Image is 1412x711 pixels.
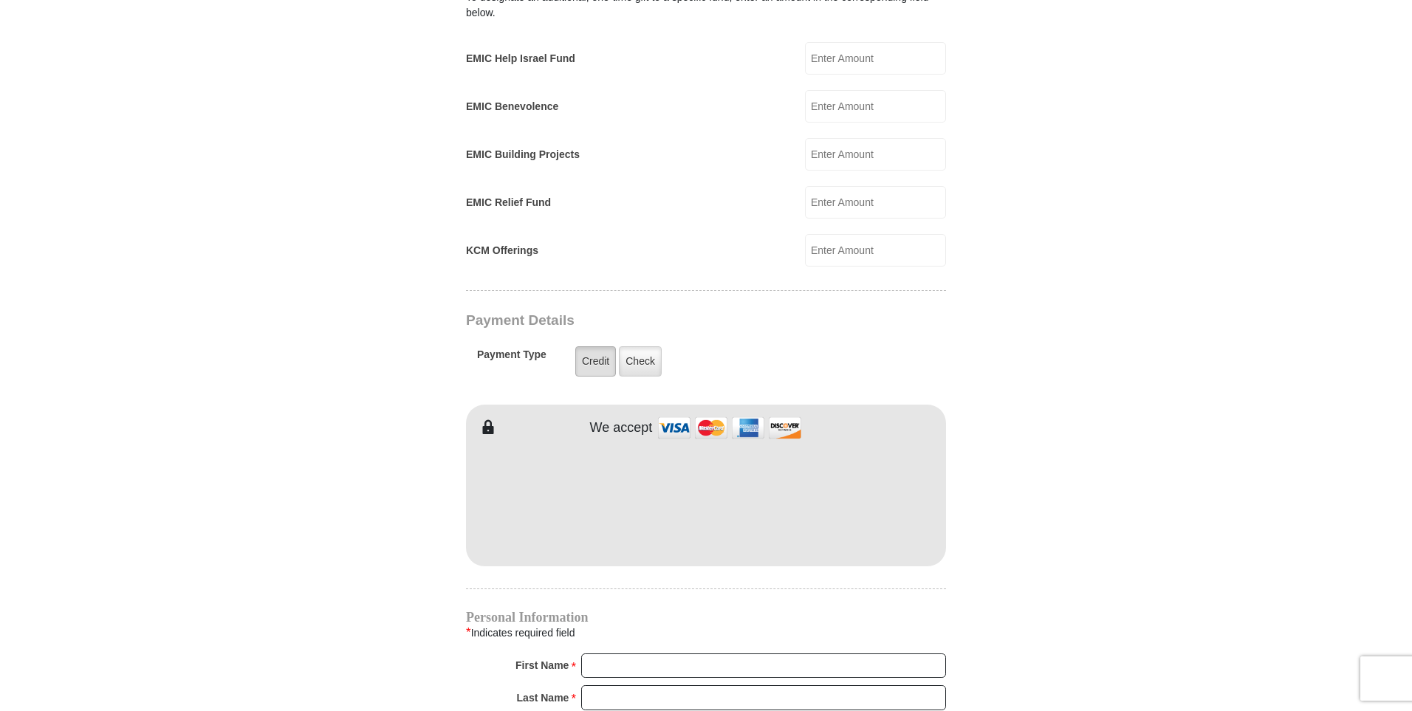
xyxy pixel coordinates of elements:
h3: Payment Details [466,312,843,329]
h5: Payment Type [477,348,546,368]
input: Enter Amount [805,42,946,75]
div: Indicates required field [466,623,946,642]
label: EMIC Relief Fund [466,195,551,210]
strong: First Name [515,655,569,676]
label: KCM Offerings [466,243,538,258]
input: Enter Amount [805,90,946,123]
input: Enter Amount [805,234,946,267]
img: credit cards accepted [656,412,803,444]
strong: Last Name [517,687,569,708]
label: EMIC Benevolence [466,99,558,114]
input: Enter Amount [805,186,946,219]
label: Credit [575,346,616,377]
input: Enter Amount [805,138,946,171]
h4: Personal Information [466,611,946,623]
h4: We accept [590,420,653,436]
label: EMIC Building Projects [466,147,580,162]
label: Check [619,346,662,377]
label: EMIC Help Israel Fund [466,51,575,66]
